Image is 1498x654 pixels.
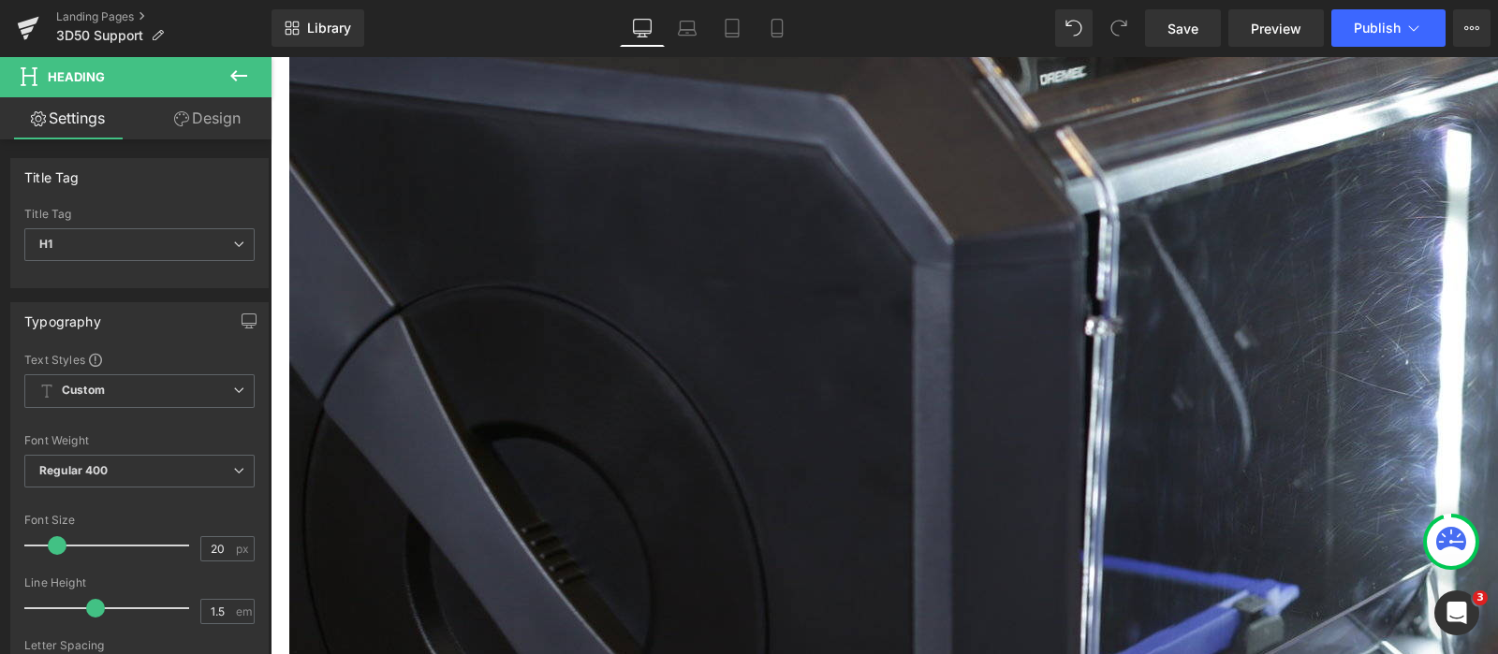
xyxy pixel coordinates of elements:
div: Line Height [24,576,255,589]
div: Title Tag [24,159,80,185]
div: Font Size [24,514,255,527]
b: Regular 400 [39,463,109,477]
div: Typography [24,303,101,329]
div: Font Weight [24,434,255,447]
span: 3 [1473,590,1488,605]
span: em [236,605,252,618]
span: 3D50 Support [56,28,143,43]
div: Title Tag [24,208,255,221]
button: Redo [1100,9,1138,47]
span: Save [1168,19,1198,38]
a: New Library [272,9,364,47]
button: Publish [1331,9,1446,47]
a: Preview [1228,9,1324,47]
a: Landing Pages [56,9,272,24]
div: Letter Spacing [24,639,255,652]
b: Custom [62,383,105,399]
a: Desktop [620,9,665,47]
span: Publish [1354,21,1401,36]
button: More [1453,9,1491,47]
span: Library [307,20,351,36]
span: Heading [48,69,105,84]
a: Design [140,97,275,139]
span: px [236,543,252,555]
button: Undo [1055,9,1093,47]
b: H1 [39,237,52,251]
div: Text Styles [24,352,255,367]
a: Laptop [665,9,710,47]
iframe: Intercom live chat [1434,590,1479,635]
span: Preview [1251,19,1301,38]
a: Mobile [755,9,800,47]
a: Tablet [710,9,755,47]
